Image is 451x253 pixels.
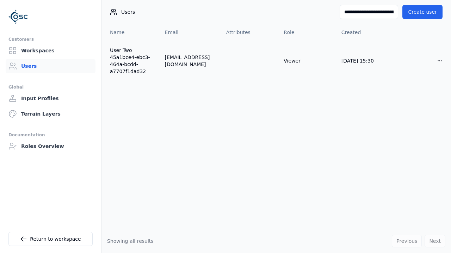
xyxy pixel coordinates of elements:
[110,47,154,75] a: User Two 45a1bce4-ebc3-464a-bcdd-a7707f1dad32
[278,24,336,41] th: Role
[8,7,28,27] img: Logo
[159,24,221,41] th: Email
[8,35,93,44] div: Customers
[8,131,93,139] div: Documentation
[6,59,95,73] a: Users
[221,24,278,41] th: Attributes
[107,238,154,244] span: Showing all results
[8,83,93,91] div: Global
[341,57,388,64] div: [DATE] 15:30
[6,139,95,153] a: Roles Overview
[8,232,93,246] a: Return to workspace
[101,24,159,41] th: Name
[6,107,95,121] a: Terrain Layers
[6,44,95,58] a: Workspaces
[402,5,443,19] button: Create user
[121,8,135,15] span: Users
[6,91,95,105] a: Input Profiles
[165,54,215,68] div: [EMAIL_ADDRESS][DOMAIN_NAME]
[284,57,330,64] div: Viewer
[336,24,394,41] th: Created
